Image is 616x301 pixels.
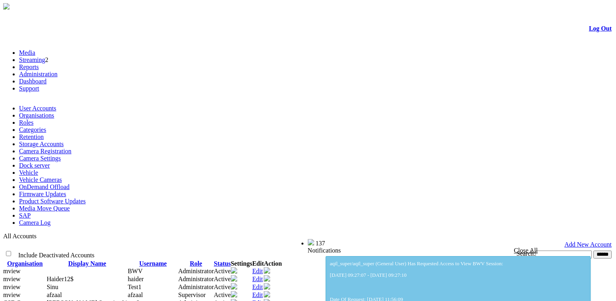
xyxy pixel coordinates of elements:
[47,291,62,298] span: Contact Method: SMS and Email
[19,71,58,77] a: Administration
[128,284,141,290] span: Test1
[214,267,231,275] td: Active
[231,267,237,274] img: camera24.png
[234,239,292,245] span: Welcome, - (Administrator)
[231,260,252,267] th: Settings
[68,260,106,267] a: Display Name
[514,247,538,254] a: Close All
[47,284,58,290] span: Contact Method: SMS and Email
[19,155,61,162] a: Camera Settings
[19,198,86,205] a: Product Software Updates
[178,291,214,299] td: Supervisor
[3,3,10,10] img: arrow-3.png
[139,260,167,267] a: Username
[214,291,231,299] td: Active
[3,233,36,239] span: All Accounts
[19,112,54,119] a: Organisations
[128,276,144,282] span: haider
[19,219,51,226] a: Camera Log
[19,148,71,154] a: Camera Registration
[19,85,39,92] a: Support
[19,64,39,70] a: Reports
[589,25,612,32] a: Log Out
[330,272,587,278] p: [DATE] 09:27:07 - [DATE] 09:27:10
[3,291,21,298] span: mview
[19,183,69,190] a: OnDemand Offload
[308,239,314,245] img: bell25.png
[308,247,596,254] div: Notifications
[3,268,21,274] span: mview
[19,176,62,183] a: Vehicle Cameras
[231,291,237,297] img: camera24.png
[47,276,74,282] span: Contact Method: None
[214,283,231,291] td: Active
[19,56,45,63] a: Streaming
[19,78,46,85] a: Dashboard
[190,260,202,267] a: Role
[128,291,143,298] span: afzaal
[18,252,94,259] span: Include Deactivated Accounts
[231,275,237,282] img: camera24.png
[231,283,237,289] img: camera24.png
[19,205,70,212] a: Media Move Queue
[19,169,38,176] a: Vehicle
[316,240,325,247] span: 137
[214,275,231,283] td: Active
[19,119,33,126] a: Roles
[3,276,21,282] span: mview
[19,141,63,147] a: Storage Accounts
[19,162,50,169] a: Dock server
[178,275,214,283] td: Administrator
[178,267,214,275] td: Administrator
[7,260,43,267] a: Organisation
[178,283,214,291] td: Administrator
[19,212,31,219] a: SAP
[19,126,46,133] a: Categories
[45,56,48,63] span: 2
[19,133,44,140] a: Retention
[19,49,35,56] a: Media
[214,260,231,267] a: Status
[19,105,56,112] a: User Accounts
[19,191,66,197] a: Firmware Updates
[3,284,21,290] span: mview
[128,268,142,274] span: BWV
